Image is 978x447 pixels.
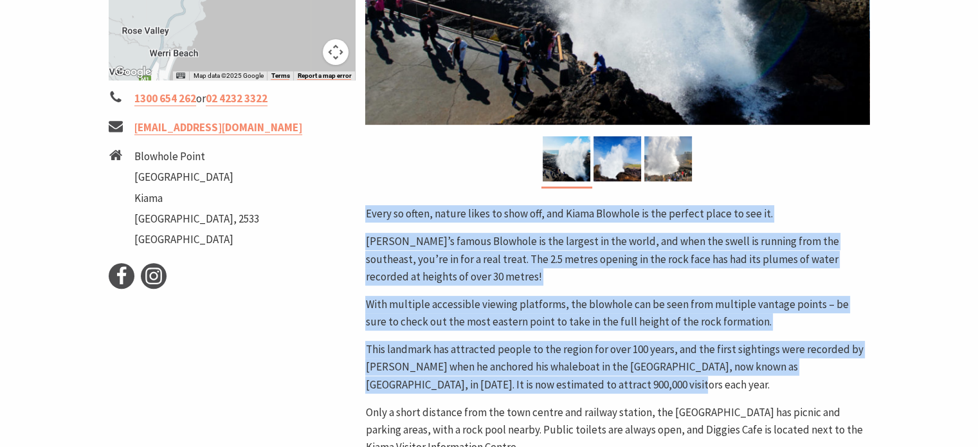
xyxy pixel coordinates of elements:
a: Report a map error [297,72,351,80]
li: [GEOGRAPHIC_DATA], 2533 [134,210,259,228]
img: Google [112,64,154,80]
a: [EMAIL_ADDRESS][DOMAIN_NAME] [134,120,302,135]
img: Close up of the Kiama Blowhole [543,136,590,181]
a: 1300 654 262 [134,91,196,106]
img: Kiama Blowhole [644,136,692,181]
a: 02 4232 3322 [206,91,267,106]
p: With multiple accessible viewing platforms, the blowhole can be seen from multiple vantage points... [365,296,869,331]
li: Kiama [134,190,259,207]
a: Open this area in Google Maps (opens a new window) [112,64,154,80]
a: Terms [271,72,289,80]
span: Map data ©2025 Google [193,72,263,79]
li: [GEOGRAPHIC_DATA] [134,231,259,248]
p: Every so often, nature likes to show off, and Kiama Blowhole is the perfect place to see it. [365,205,869,223]
li: Blowhole Point [134,148,259,165]
li: or [109,90,356,107]
button: Map camera controls [323,39,349,65]
li: [GEOGRAPHIC_DATA] [134,169,259,186]
button: Keyboard shortcuts [176,71,185,80]
p: [PERSON_NAME]’s famous Blowhole is the largest in the world, and when the swell is running from t... [365,233,869,286]
img: Kiama Blowhole [593,136,641,181]
p: This landmark has attracted people to the region for over 100 years, and the first sightings were... [365,341,869,394]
